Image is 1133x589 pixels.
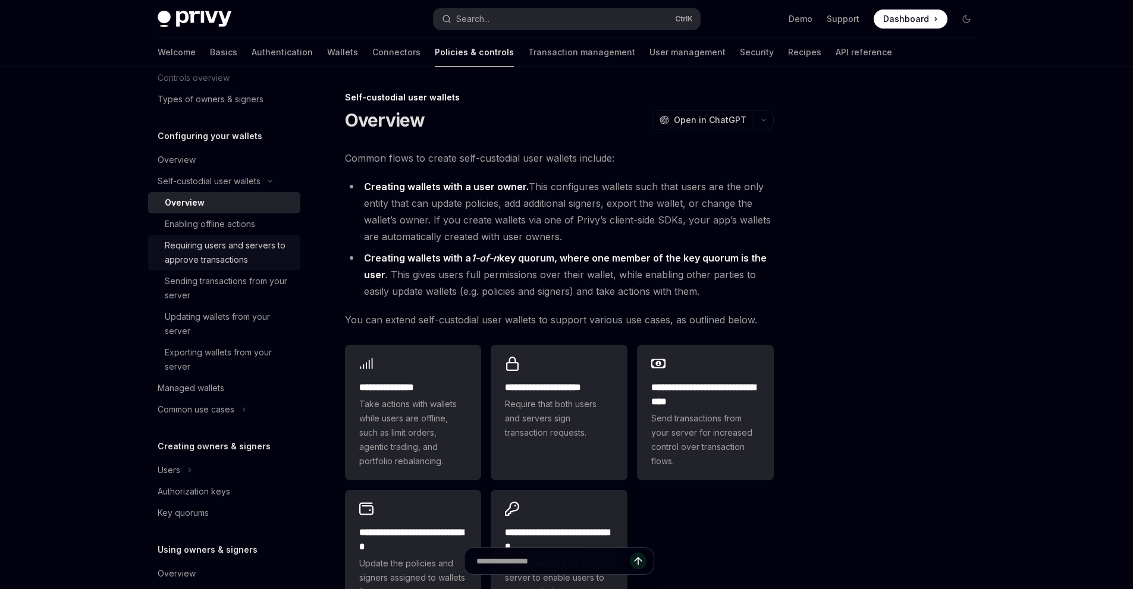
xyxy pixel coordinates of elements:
[345,178,774,245] li: This configures wallets such that users are the only entity that can update policies, add additio...
[652,110,754,130] button: Open in ChatGPT
[345,311,774,328] span: You can extend self-custodial user wallets to support various use cases, as outlined below.
[158,463,180,477] div: Users
[435,38,514,67] a: Policies & controls
[158,174,261,188] div: Self-custodial user wallets
[148,481,300,502] a: Authorization keys
[345,150,774,166] span: Common flows to create self-custodial user wallets include:
[649,38,726,67] a: User management
[165,238,293,267] div: Requiring users and servers to approve transactions
[827,13,859,25] a: Support
[505,397,613,440] span: Require that both users and servers sign transaction requests.
[364,181,529,193] strong: Creating wallets with a user owner.
[148,235,300,270] a: Requiring users and servers to approve transactions
[165,345,293,374] div: Exporting wallets from your server
[345,92,774,103] div: Self-custodial user wallets
[158,402,234,417] div: Common use cases
[158,11,231,27] img: dark logo
[471,252,499,264] em: 1-of-n
[158,506,209,520] div: Key quorums
[210,38,237,67] a: Basics
[674,114,746,126] span: Open in ChatGPT
[528,38,635,67] a: Transaction management
[158,543,258,557] h5: Using owners & signers
[434,8,700,30] button: Search...CtrlK
[148,149,300,171] a: Overview
[148,192,300,213] a: Overview
[630,553,646,569] button: Send message
[148,502,300,524] a: Key quorums
[789,13,812,25] a: Demo
[957,10,976,29] button: Toggle dark mode
[788,38,821,67] a: Recipes
[883,13,929,25] span: Dashboard
[158,38,196,67] a: Welcome
[158,381,224,395] div: Managed wallets
[165,310,293,338] div: Updating wallets from your server
[165,274,293,303] div: Sending transactions from your server
[165,196,205,210] div: Overview
[158,566,196,581] div: Overview
[148,563,300,584] a: Overview
[327,38,358,67] a: Wallets
[874,10,947,29] a: Dashboard
[148,89,300,110] a: Types of owners & signers
[158,484,230,499] div: Authorization keys
[158,153,196,167] div: Overview
[165,217,255,231] div: Enabling offline actions
[836,38,892,67] a: API reference
[158,92,263,106] div: Types of owners & signers
[740,38,774,67] a: Security
[148,306,300,342] a: Updating wallets from your server
[345,250,774,300] li: . This gives users full permissions over their wallet, while enabling other parties to easily upd...
[345,109,425,131] h1: Overview
[158,129,262,143] h5: Configuring your wallets
[359,397,467,468] span: Take actions with wallets while users are offline, such as limit orders, agentic trading, and por...
[364,252,767,281] strong: Creating wallets with a key quorum, where one member of the key quorum is the user
[372,38,420,67] a: Connectors
[148,342,300,377] a: Exporting wallets from your server
[675,14,693,24] span: Ctrl K
[252,38,313,67] a: Authentication
[651,411,759,468] span: Send transactions from your server for increased control over transaction flows.
[456,12,489,26] div: Search...
[345,345,482,480] a: **** **** *****Take actions with wallets while users are offline, such as limit orders, agentic t...
[148,270,300,306] a: Sending transactions from your server
[158,439,271,453] h5: Creating owners & signers
[148,377,300,399] a: Managed wallets
[148,213,300,235] a: Enabling offline actions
